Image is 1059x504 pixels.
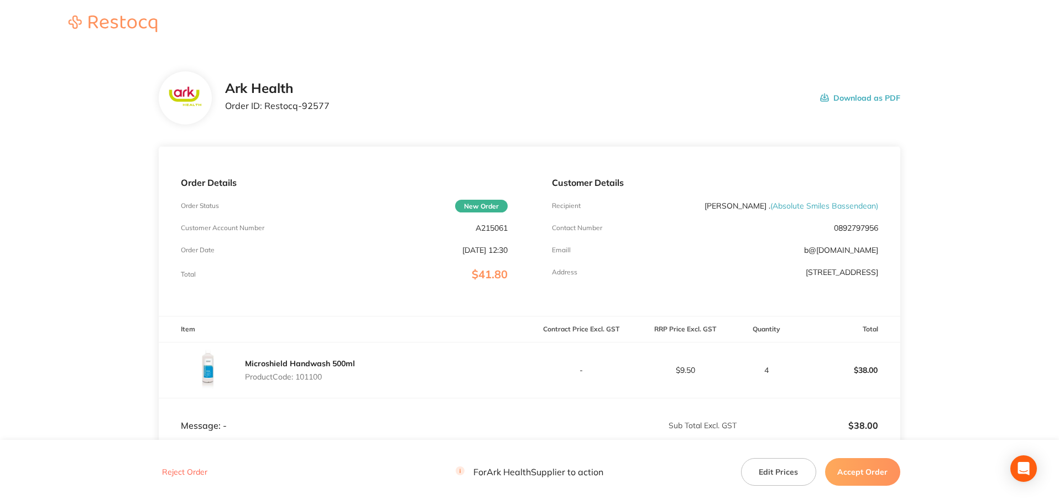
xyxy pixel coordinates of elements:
[58,15,168,32] img: Restocq logo
[181,178,507,188] p: Order Details
[225,81,330,96] h2: Ark Health
[58,15,168,34] a: Restocq logo
[530,421,737,430] p: Sub Total Excl. GST
[245,358,355,368] a: Microshield Handwash 500ml
[552,246,571,254] p: Emaill
[806,268,878,277] p: [STREET_ADDRESS]
[159,316,529,342] th: Item
[168,85,204,111] img: c3FhZTAyaA
[737,316,796,342] th: Quantity
[634,366,737,375] p: $9.50
[1010,455,1037,482] div: Open Intercom Messenger
[456,467,603,477] p: For Ark Health Supplier to action
[159,467,211,477] button: Reject Order
[738,366,796,375] p: 4
[530,316,634,342] th: Contract Price Excl. GST
[633,316,737,342] th: RRP Price Excl. GST
[825,458,900,486] button: Accept Order
[804,245,878,255] a: b@[DOMAIN_NAME]
[181,342,236,398] img: c3RkOWFyZg
[552,202,581,210] p: Recipient
[181,271,196,278] p: Total
[820,81,900,115] button: Download as PDF
[181,202,219,210] p: Order Status
[741,458,816,486] button: Edit Prices
[159,398,529,431] td: Message: -
[181,224,264,232] p: Customer Account Number
[245,372,355,381] p: Product Code: 101100
[476,224,508,232] p: A215061
[552,268,577,276] p: Address
[797,357,900,383] p: $38.00
[770,201,878,211] span: ( Absolute Smiles Bassendean )
[552,224,602,232] p: Contact Number
[796,316,900,342] th: Total
[472,267,508,281] span: $41.80
[225,101,330,111] p: Order ID: Restocq- 92577
[834,224,878,232] p: 0892797956
[738,420,878,430] p: $38.00
[462,246,508,254] p: [DATE] 12:30
[455,200,508,212] span: New Order
[181,246,215,254] p: Order Date
[552,178,878,188] p: Customer Details
[530,366,633,375] p: -
[705,201,878,210] p: [PERSON_NAME] .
